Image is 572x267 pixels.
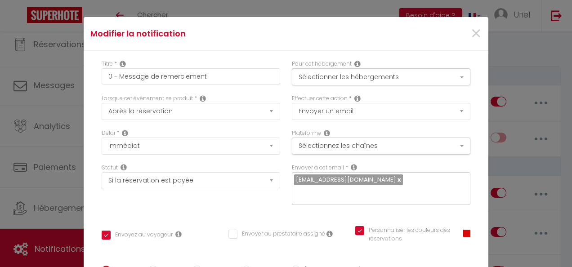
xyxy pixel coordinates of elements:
i: Envoyer au voyageur [175,231,182,238]
i: Envoyer au prestataire si il est assigné [326,230,333,237]
button: Sélectionnez les chaînes [292,138,470,155]
i: Booking status [121,164,127,171]
i: Title [120,60,126,67]
label: Lorsque cet événement se produit [102,94,193,103]
label: Effectuer cette action [292,94,348,103]
label: Délai [102,129,115,138]
span: × [470,20,482,47]
label: Titre [102,60,113,68]
button: Close [470,24,482,44]
i: Action Type [354,95,361,102]
label: Pour cet hébergement [292,60,352,68]
label: Plateforme [292,129,321,138]
button: Sélectionner les hébergements [292,68,470,85]
i: Action Channel [324,129,330,137]
i: Action Time [122,129,128,137]
i: Event Occur [200,95,206,102]
label: Envoyer à cet email [292,164,344,172]
span: [EMAIL_ADDRESS][DOMAIN_NAME] [296,175,396,184]
i: Recipient [351,164,357,171]
label: Statut [102,164,118,172]
h4: Modifier la notification [90,27,347,40]
i: This Rental [354,60,361,67]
